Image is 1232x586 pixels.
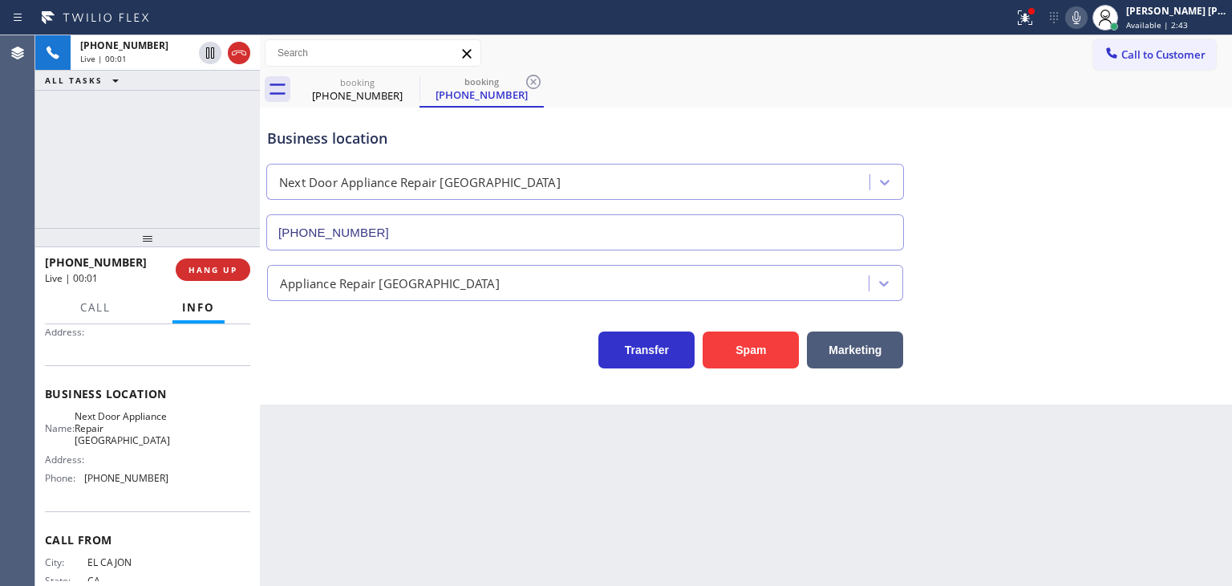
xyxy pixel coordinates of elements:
span: Live | 00:01 [80,53,127,64]
span: HANG UP [188,264,237,275]
span: Call [80,300,111,315]
span: [PHONE_NUMBER] [84,472,168,484]
span: Available | 2:43 [1126,19,1188,31]
span: City: [45,556,87,568]
button: HANG UP [176,258,250,281]
div: booking [297,76,418,88]
button: ALL TASKS [35,71,135,90]
div: (619) 956-4854 [421,71,542,106]
div: Next Door Appliance Repair [GEOGRAPHIC_DATA] [279,173,561,192]
span: Address: [45,326,87,338]
span: Info [182,300,215,315]
button: Hold Customer [199,42,221,64]
input: Phone Number [266,214,904,250]
span: Name: [45,422,75,434]
span: Business location [45,386,250,401]
button: Info [172,292,225,324]
div: (650) 294-6556 [297,71,418,108]
div: [PHONE_NUMBER] [421,87,542,102]
span: [PHONE_NUMBER] [45,254,147,270]
span: Call to Customer [1121,47,1206,62]
span: Phone: [45,472,84,484]
span: Call From [45,532,250,547]
button: Spam [703,332,799,368]
div: [PERSON_NAME] [PERSON_NAME] [1126,4,1227,18]
span: Next Door Appliance Repair [GEOGRAPHIC_DATA] [75,410,170,447]
button: Hang up [228,42,250,64]
button: Marketing [807,332,903,368]
div: [PHONE_NUMBER] [297,88,418,103]
button: Transfer [598,332,695,368]
button: Call [71,292,120,324]
div: Appliance Repair [GEOGRAPHIC_DATA] [280,274,500,292]
button: Call to Customer [1093,39,1216,70]
span: [PHONE_NUMBER] [80,39,168,52]
div: Business location [267,128,903,149]
div: booking [421,75,542,87]
span: Address: [45,454,87,466]
span: ALL TASKS [45,75,103,86]
button: Mute [1065,6,1088,29]
input: Search [265,40,480,66]
span: Live | 00:01 [45,271,98,285]
span: EL CAJON [87,556,168,568]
